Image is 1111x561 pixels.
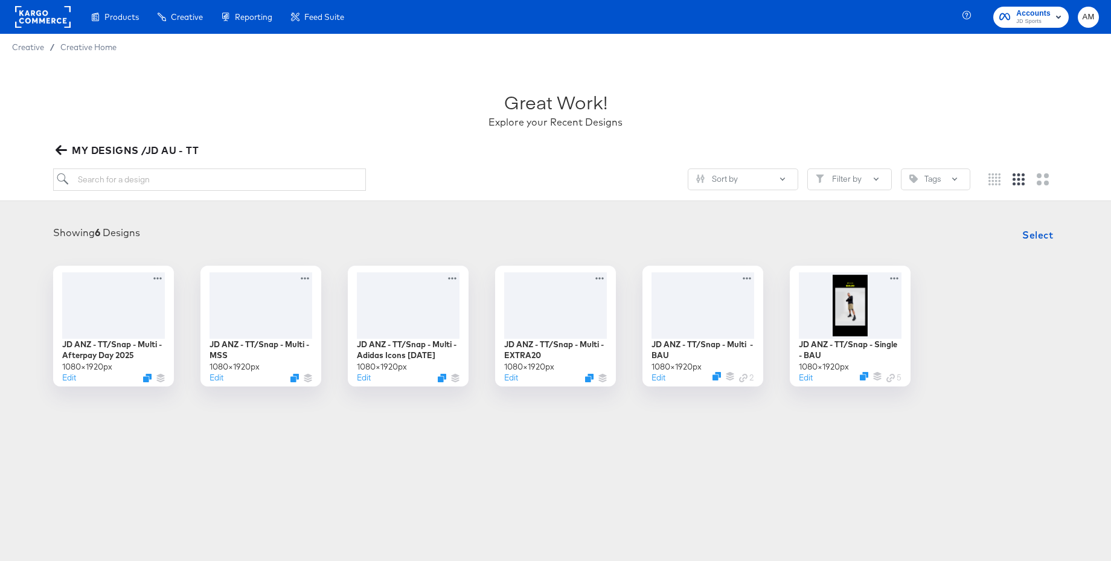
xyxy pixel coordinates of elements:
[12,42,44,52] span: Creative
[200,266,321,386] div: JD ANZ - TT/Snap - Multi - MSS1080×1920pxEditDuplicate
[988,173,1001,185] svg: Small grid
[901,168,970,190] button: TagTags
[799,339,901,361] div: JD ANZ - TT/Snap - Single - BAU
[860,372,868,380] svg: Duplicate
[688,168,798,190] button: SlidersSort by
[886,374,895,382] svg: Link
[62,339,165,361] div: JD ANZ - TT/Snap - Multi - Afterpay Day 2025
[790,266,911,386] div: JD ANZ - TT/Snap - Single - BAU1080×1920pxEditDuplicateLink 5
[60,42,117,52] a: Creative Home
[504,339,607,361] div: JD ANZ - TT/Snap - Multi - EXTRA20
[652,361,702,373] div: 1080 × 1920 px
[488,115,623,129] div: Explore your Recent Designs
[1083,10,1094,24] span: AM
[210,372,223,383] button: Edit
[235,12,272,22] span: Reporting
[438,374,446,382] svg: Duplicate
[886,372,901,383] div: 5
[290,374,299,382] svg: Duplicate
[696,175,705,183] svg: Sliders
[53,226,140,240] div: Showing Designs
[504,372,518,383] button: Edit
[504,89,607,115] div: Great Work!
[143,374,152,382] svg: Duplicate
[95,226,100,239] strong: 6
[104,12,139,22] span: Products
[993,7,1069,28] button: AccountsJD Sports
[62,372,76,383] button: Edit
[357,339,459,361] div: JD ANZ - TT/Snap - Multi - Adidas Icons [DATE]
[504,361,554,373] div: 1080 × 1920 px
[585,374,594,382] svg: Duplicate
[357,361,407,373] div: 1080 × 1920 px
[652,372,665,383] button: Edit
[210,361,260,373] div: 1080 × 1920 px
[1016,7,1051,20] span: Accounts
[739,374,748,382] svg: Link
[799,361,849,373] div: 1080 × 1920 px
[1022,226,1053,243] span: Select
[652,339,754,361] div: JD ANZ - TT/Snap - Multi - BAU
[62,361,112,373] div: 1080 × 1920 px
[357,372,371,383] button: Edit
[739,372,754,383] div: 2
[1013,173,1025,185] svg: Medium grid
[348,266,469,386] div: JD ANZ - TT/Snap - Multi - Adidas Icons [DATE]1080×1920pxEditDuplicate
[53,168,366,191] input: Search for a design
[495,266,616,386] div: JD ANZ - TT/Snap - Multi - EXTRA201080×1920pxEditDuplicate
[1017,223,1058,247] button: Select
[53,142,203,159] button: MY DESIGNS /JD AU - TT
[807,168,892,190] button: FilterFilter by
[53,266,174,386] div: JD ANZ - TT/Snap - Multi - Afterpay Day 20251080×1920pxEditDuplicate
[1078,7,1099,28] button: AM
[304,12,344,22] span: Feed Suite
[1016,17,1051,27] span: JD Sports
[712,372,721,380] svg: Duplicate
[816,175,824,183] svg: Filter
[44,42,60,52] span: /
[1037,173,1049,185] svg: Large grid
[909,175,918,183] svg: Tag
[210,339,312,361] div: JD ANZ - TT/Snap - Multi - MSS
[642,266,763,386] div: JD ANZ - TT/Snap - Multi - BAU1080×1920pxEditDuplicateLink 2
[799,372,813,383] button: Edit
[171,12,203,22] span: Creative
[58,142,199,159] span: MY DESIGNS /JD AU - TT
